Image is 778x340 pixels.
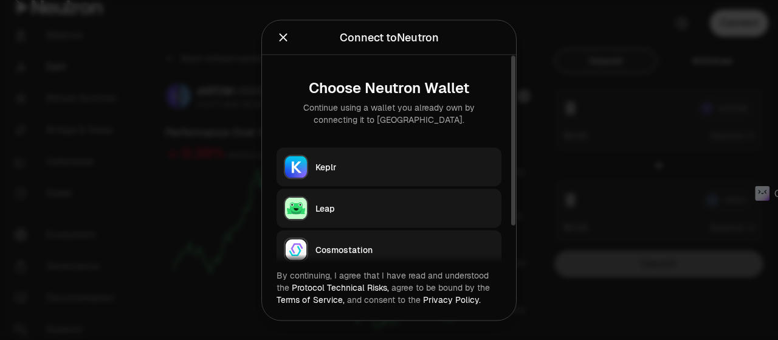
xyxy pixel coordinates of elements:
[277,294,345,305] a: Terms of Service,
[285,238,307,260] img: Cosmostation
[285,156,307,178] img: Keplr
[277,29,290,46] button: Close
[277,189,501,227] button: LeapLeap
[277,230,501,269] button: CosmostationCosmostation
[423,294,481,305] a: Privacy Policy.
[277,147,501,186] button: KeplrKeplr
[315,161,494,173] div: Keplr
[315,243,494,255] div: Cosmostation
[340,29,439,46] div: Connect to Neutron
[285,197,307,219] img: Leap
[277,269,501,305] div: By continuing, I agree that I have read and understood the agree to be bound by the and consent t...
[286,79,492,96] div: Choose Neutron Wallet
[286,101,492,125] div: Continue using a wallet you already own by connecting it to [GEOGRAPHIC_DATA].
[315,202,494,214] div: Leap
[292,282,389,293] a: Protocol Technical Risks,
